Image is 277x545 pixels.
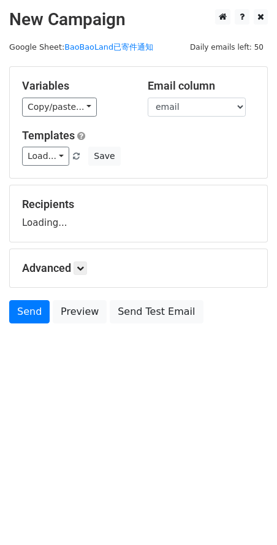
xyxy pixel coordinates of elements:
a: Load... [22,147,69,166]
h5: Variables [22,79,129,93]
a: BaoBaoLand已寄件通知 [64,42,153,52]
small: Google Sheet: [9,42,153,52]
h2: New Campaign [9,9,268,30]
span: Daily emails left: 50 [186,41,268,54]
h5: Recipients [22,198,255,211]
a: Preview [53,300,107,323]
a: Send [9,300,50,323]
h5: Email column [148,79,255,93]
a: Copy/paste... [22,98,97,117]
h5: Advanced [22,261,255,275]
a: Send Test Email [110,300,203,323]
a: Templates [22,129,75,142]
div: Loading... [22,198,255,230]
button: Save [88,147,120,166]
a: Daily emails left: 50 [186,42,268,52]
